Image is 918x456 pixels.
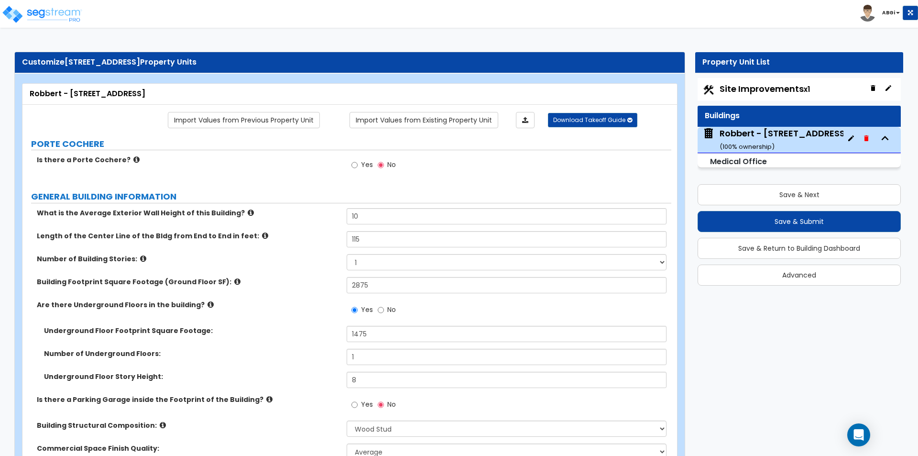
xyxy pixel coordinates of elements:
input: No [378,305,384,315]
div: Open Intercom Messenger [847,423,870,446]
label: Is there a Parking Garage inside the Footprint of the Building? [37,395,339,404]
button: Download Takeoff Guide [548,113,637,127]
button: Save & Return to Building Dashboard [698,238,901,259]
button: Advanced [698,265,901,286]
span: Yes [361,305,373,314]
div: Robbert - [STREET_ADDRESS] [720,127,849,152]
i: click for more info! [133,156,140,163]
label: Length of the Center Line of the Bldg from End to End in feet: [37,231,339,241]
i: click for more info! [160,422,166,429]
label: Building Structural Composition: [37,421,339,430]
span: No [387,160,396,169]
img: logo_pro_r.png [1,5,83,24]
label: What is the Average Exterior Wall Height of this Building? [37,208,339,218]
small: ( 100 % ownership) [720,142,775,151]
label: GENERAL BUILDING INFORMATION [31,190,671,203]
span: No [387,400,396,409]
a: Import the dynamic attributes value through Excel sheet [516,112,535,128]
a: Import the dynamic attribute values from existing properties. [350,112,498,128]
label: Number of Building Stories: [37,254,339,264]
input: Yes [351,160,358,170]
button: Save & Submit [698,211,901,232]
label: Commercial Space Finish Quality: [37,444,339,453]
span: Yes [361,400,373,409]
div: Robbert - [STREET_ADDRESS] [30,89,670,100]
small: Medical Office [710,156,767,167]
img: Construction.png [702,84,715,96]
label: PORTE COCHERE [31,138,671,150]
label: Underground Floor Story Height: [44,372,339,381]
i: click for more info! [266,396,273,403]
i: click for more info! [262,232,268,239]
span: Download Takeoff Guide [553,116,625,124]
input: No [378,400,384,410]
img: avatar.png [859,5,876,22]
div: Buildings [705,111,894,122]
input: Yes [351,400,358,410]
div: Customize Property Units [22,57,678,68]
button: Save & Next [698,184,901,205]
div: Property Unit List [702,57,896,68]
small: x1 [804,84,810,94]
label: Number of Underground Floors: [44,349,339,358]
label: Underground Floor Footprint Square Footage: [44,326,339,335]
label: Building Footprint Square Footage (Ground Floor SF): [37,277,339,287]
img: building.svg [702,127,715,140]
input: No [378,160,384,170]
b: ABGi [882,9,895,16]
i: click for more info! [234,278,240,285]
i: click for more info! [140,255,146,262]
span: No [387,305,396,314]
a: Import the dynamic attribute values from previous properties. [168,112,320,128]
label: Is there a Porte Cochere? [37,155,339,165]
span: Yes [361,160,373,169]
span: [STREET_ADDRESS] [65,56,140,67]
label: Are there Underground Floors in the building? [37,300,339,310]
span: Robbert - 6051 N. Eagle Rd [702,127,843,152]
i: click for more info! [208,301,214,308]
input: Yes [351,305,358,315]
i: click for more info! [248,209,254,216]
span: Site Improvements [720,83,810,95]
